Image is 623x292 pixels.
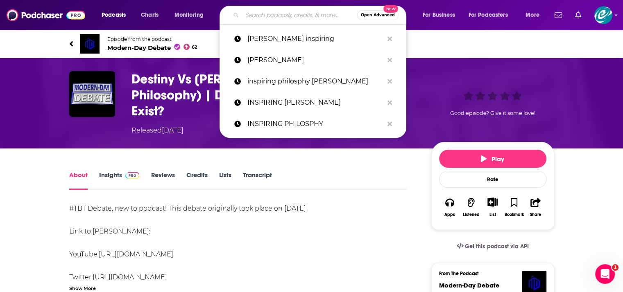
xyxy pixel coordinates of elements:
[247,71,383,92] p: inspiring philosphy michael jones
[463,212,480,217] div: Listened
[125,172,140,179] img: Podchaser Pro
[439,150,546,168] button: Play
[526,9,539,21] span: More
[93,273,167,281] a: [URL][DOMAIN_NAME]
[247,49,383,71] p: michael Jones
[357,10,399,20] button: Open AdvancedNew
[107,36,198,42] span: Episode from the podcast
[439,281,499,289] a: Modern-Day Debate
[69,71,115,117] img: Destiny Vs Michael Jones (Inspiring Philosophy) | Does God Exist?
[450,110,535,116] span: Good episode? Give it some love!
[96,9,136,22] button: open menu
[169,9,214,22] button: open menu
[220,71,406,92] a: inspiring philosphy [PERSON_NAME]
[504,212,523,217] div: Bookmark
[444,212,455,217] div: Apps
[481,155,504,163] span: Play
[489,212,496,217] div: List
[460,192,482,222] button: Listened
[450,236,535,256] a: Get this podcast via API
[247,113,383,135] p: INSPIRING PHILOSPHY
[469,9,508,21] span: For Podcasters
[594,6,612,24] button: Show profile menu
[220,28,406,49] a: [PERSON_NAME] inspiring
[503,192,525,222] button: Bookmark
[595,264,615,284] iframe: Intercom live chat
[520,9,550,22] button: open menu
[465,243,528,250] span: Get this podcast via API
[439,171,546,188] div: Rate
[7,7,85,23] img: Podchaser - Follow, Share and Rate Podcasts
[107,44,198,52] span: Modern-Day Debate
[69,171,88,190] a: About
[174,9,204,21] span: Monitoring
[131,71,418,119] h1: Destiny Vs Michael Jones (Inspiring Philosophy) | Does God Exist?
[99,250,173,258] a: [URL][DOMAIN_NAME]
[186,171,207,190] a: Credits
[220,113,406,135] a: INSPIRING PHILOSPHY
[439,192,460,222] button: Apps
[220,92,406,113] a: INSPIRING [PERSON_NAME]
[99,171,140,190] a: InsightsPodchaser Pro
[594,6,612,24] span: Logged in as Resurrection
[361,13,395,17] span: Open Advanced
[525,192,546,222] button: Share
[530,212,541,217] div: Share
[423,9,455,21] span: For Business
[227,6,414,25] div: Search podcasts, credits, & more...
[220,49,406,71] a: [PERSON_NAME]
[131,126,184,135] div: Released [DATE]
[484,198,501,207] button: Show More Button
[594,6,612,24] img: User Profile
[572,8,584,22] a: Show notifications dropdown
[417,9,465,22] button: open menu
[151,171,174,190] a: Reviews
[551,8,565,22] a: Show notifications dropdown
[69,34,554,54] a: Modern-Day DebateEpisode from the podcastModern-Day Debate62
[141,9,159,21] span: Charts
[383,5,398,13] span: New
[192,45,197,49] span: 62
[463,9,520,22] button: open menu
[612,264,618,271] span: 1
[482,192,503,222] div: Show More ButtonList
[80,34,100,54] img: Modern-Day Debate
[102,9,126,21] span: Podcasts
[439,271,540,276] h3: From The Podcast
[247,92,383,113] p: INSPIRING PHILOSPHY michael
[136,9,163,22] a: Charts
[242,9,357,22] input: Search podcasts, credits, & more...
[242,171,272,190] a: Transcript
[247,28,383,49] p: michael Jones inspiring
[219,171,231,190] a: Lists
